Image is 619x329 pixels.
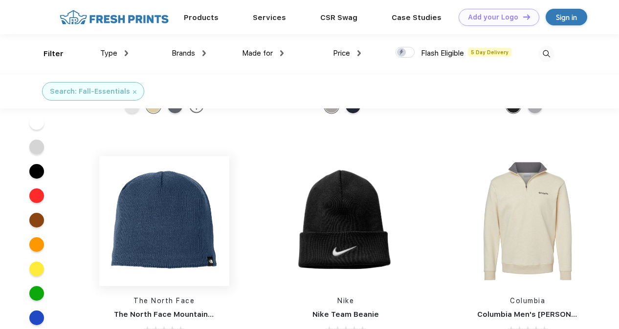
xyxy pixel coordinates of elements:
img: func=resize&h=266 [99,156,229,286]
div: Search: Fall-Essentials [50,86,130,97]
img: dropdown.png [280,50,284,56]
a: The North Face [133,297,195,305]
img: desktop_search.svg [538,46,554,62]
span: Made for [242,49,273,58]
a: Nike Team Beanie [312,310,379,319]
div: Sign in [556,12,577,23]
a: The North Face Mountain Beanie [114,310,235,319]
a: Nike [337,297,354,305]
a: Products [184,13,219,22]
a: Columbia [510,297,545,305]
span: Flash Eligible [421,49,464,58]
div: Add your Logo [468,13,518,21]
img: func=resize&h=266 [463,156,593,286]
img: fo%20logo%202.webp [57,9,172,26]
img: filter_cancel.svg [133,90,136,94]
img: func=resize&h=266 [281,156,411,286]
img: DT [523,14,530,20]
div: Filter [44,48,64,60]
span: Price [333,49,350,58]
a: Sign in [546,9,587,25]
img: dropdown.png [125,50,128,56]
span: Brands [172,49,195,58]
img: dropdown.png [357,50,361,56]
span: Type [100,49,117,58]
span: 5 Day Delivery [468,48,511,57]
img: dropdown.png [202,50,206,56]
